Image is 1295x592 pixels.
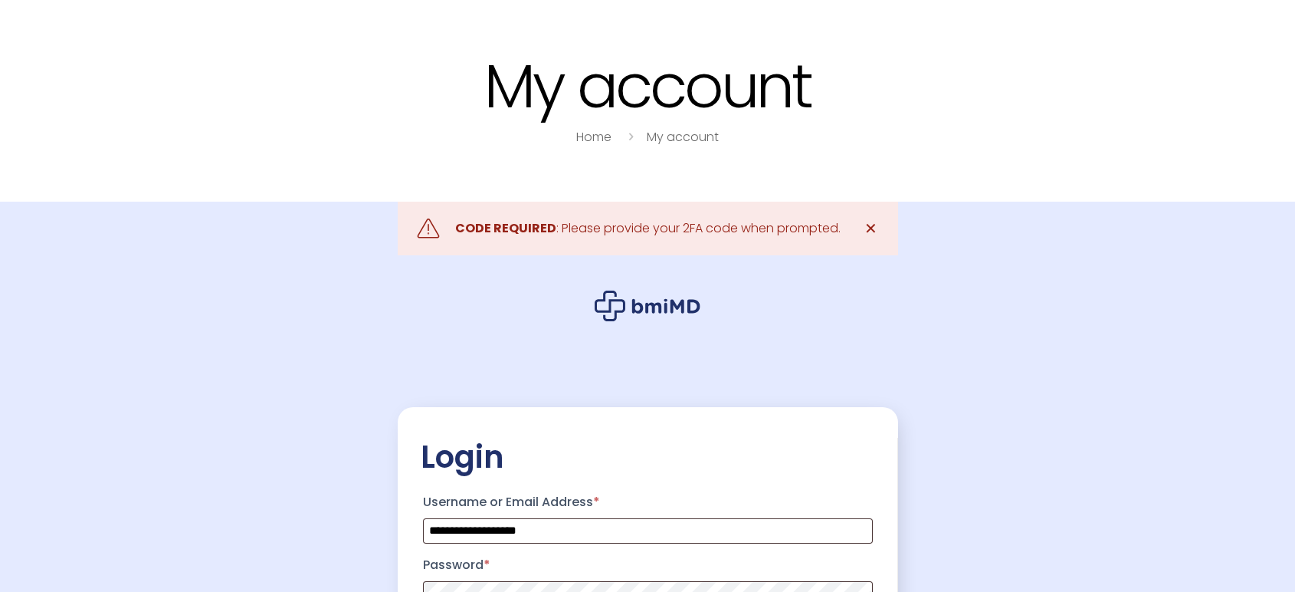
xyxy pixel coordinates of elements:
label: Username or Email Address [423,490,873,515]
a: Home [576,128,611,146]
a: My account [647,128,719,146]
strong: CODE REQUIRED [455,219,556,237]
a: ✕ [856,213,887,244]
h2: Login [421,438,875,476]
label: Password [423,553,873,577]
div: : Please provide your 2FA code when prompted. [455,218,841,239]
h1: My account [165,54,1130,119]
span: ✕ [864,218,877,239]
i: breadcrumbs separator [622,128,639,146]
